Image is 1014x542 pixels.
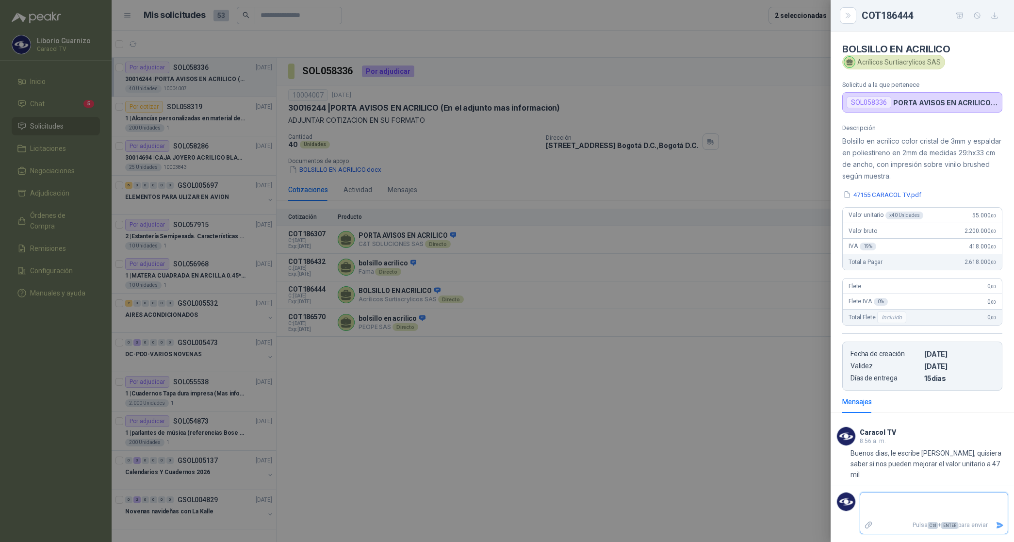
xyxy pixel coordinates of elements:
button: Close [842,10,854,21]
img: Company Logo [837,427,855,445]
span: ,00 [990,260,996,265]
div: 0 % [874,298,888,306]
span: IVA [849,243,876,250]
span: ,00 [990,244,996,249]
button: 47155 CARACOL TV.pdf [842,190,922,200]
span: 0 [987,298,996,305]
p: 15 dias [924,374,994,382]
span: ,00 [990,213,996,218]
span: 0 [987,314,996,321]
p: Fecha de creación [850,350,920,358]
div: Mensajes [842,396,872,407]
div: x 40 Unidades [885,212,923,219]
div: 19 % [860,243,877,250]
p: Pulsa + para enviar [877,517,992,534]
h3: Caracol TV [860,430,896,435]
span: Valor unitario [849,212,923,219]
p: Días de entrega [850,374,920,382]
p: Descripción [842,124,1002,131]
label: Adjuntar archivos [860,517,877,534]
span: 0 [987,283,996,290]
div: Incluido [877,312,906,323]
div: COT186444 [862,8,1002,23]
div: Acrílicos Surtiacrylicos SAS [842,55,945,69]
span: ,00 [990,284,996,289]
span: ,00 [990,299,996,305]
p: [DATE] [924,362,994,370]
span: Valor bruto [849,228,877,234]
span: ,00 [990,315,996,320]
span: Total a Pagar [849,259,883,265]
p: Bolsillo en acrílico color cristal de 3mm y espaldar en poliestireno en 2mm de medidas 29:hx33 cm... [842,135,1002,182]
h4: BOLSILLO EN ACRILICO [842,43,1002,55]
img: Company Logo [837,493,855,511]
span: 418.000 [969,243,996,250]
span: ,00 [990,229,996,234]
p: Buenos dias, le escribe [PERSON_NAME], quisiera saber si nos pueden mejorar el valor unitario a 4... [850,448,1008,480]
span: 8:56 a. m. [860,438,886,444]
span: 2.200.000 [965,228,996,234]
span: 55.000 [972,212,996,219]
span: Flete IVA [849,298,888,306]
button: Enviar [992,517,1008,534]
span: 2.618.000 [965,259,996,265]
span: Flete [849,283,861,290]
p: [DATE] [924,350,994,358]
p: Validez [850,362,920,370]
span: Ctrl [928,522,938,529]
span: ENTER [941,522,958,529]
div: SOL058336 [847,97,891,108]
p: Solicitud a la que pertenece [842,81,1002,88]
p: PORTA AVISOS EN ACRILICO (En el adjunto mas informacion) [893,99,998,107]
span: Total Flete [849,312,908,323]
